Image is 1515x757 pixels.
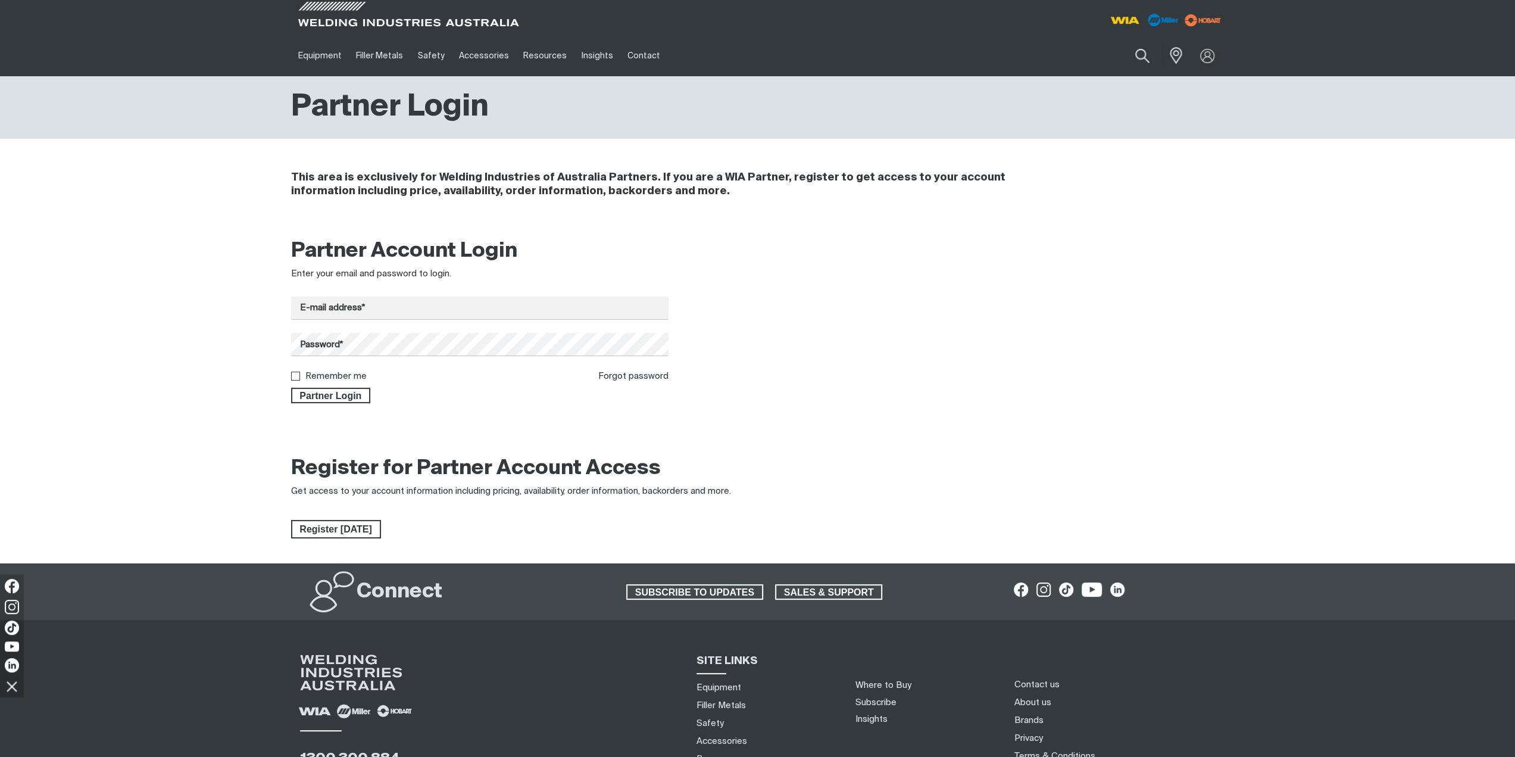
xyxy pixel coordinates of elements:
[291,35,991,76] nav: Main
[2,676,22,696] img: hide socials
[1014,678,1059,691] a: Contact us
[1014,732,1042,744] a: Privacy
[452,35,516,76] a: Accessories
[357,579,442,605] h2: Connect
[410,35,451,76] a: Safety
[855,698,896,707] a: Subscribe
[1107,42,1162,70] input: Product name or item number...
[291,171,1066,198] h4: This area is exclusively for Welding Industries of Australia Partners. If you are a WIA Partner, ...
[291,520,381,539] a: Register Today
[696,717,724,730] a: Safety
[291,487,731,496] span: Get access to your account information including pricing, availability, order information, backor...
[5,579,19,593] img: Facebook
[5,641,19,652] img: YouTube
[5,600,19,614] img: Instagram
[696,699,746,712] a: Filler Metals
[305,372,367,381] label: Remember me
[626,584,763,600] a: SUBSCRIBE TO UPDATES
[1014,696,1051,709] a: About us
[291,456,661,482] h2: Register for Partner Account Access
[855,681,911,690] a: Where to Buy
[349,35,410,76] a: Filler Metals
[627,584,762,600] span: SUBSCRIBE TO UPDATES
[775,584,883,600] a: SALES & SUPPORT
[620,35,667,76] a: Contact
[574,35,620,76] a: Insights
[1014,714,1043,727] a: Brands
[855,715,888,724] a: Insights
[292,520,380,539] span: Register [DATE]
[696,681,741,694] a: Equipment
[5,658,19,672] img: LinkedIn
[696,656,758,666] span: SITE LINKS
[291,88,489,127] h1: Partner Login
[776,584,882,600] span: SALES & SUPPORT
[696,735,747,747] a: Accessories
[598,372,669,381] a: Forgot password
[292,388,370,403] span: Partner Login
[291,238,669,264] h2: Partner Account Login
[516,35,574,76] a: Resources
[291,388,371,403] button: Partner Login
[291,267,669,281] div: Enter your email and password to login.
[291,35,349,76] a: Equipment
[1122,42,1163,70] button: Search products
[5,621,19,635] img: TikTok
[1181,11,1225,29] img: miller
